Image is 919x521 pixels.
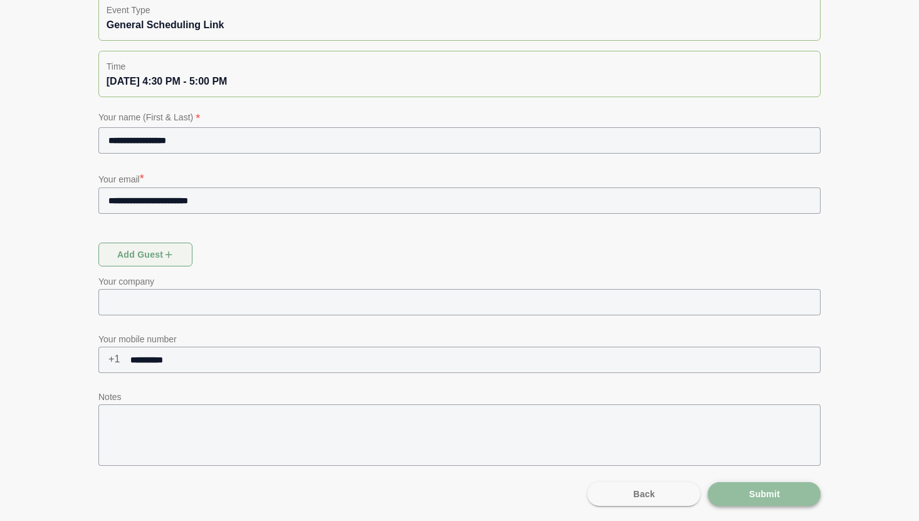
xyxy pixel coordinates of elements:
span: +1 [98,347,120,372]
span: Submit [748,482,780,506]
p: Time [107,59,812,74]
div: [DATE] 4:30 PM - 5:00 PM [107,74,812,89]
p: Notes [98,389,821,404]
p: Event Type [107,3,812,18]
span: Back [633,482,655,506]
p: Your email [98,170,821,187]
span: Add guest [117,243,175,266]
button: Add guest [98,243,192,266]
p: Your name (First & Last) [98,110,821,127]
div: General Scheduling Link [107,18,812,33]
button: Submit [708,482,821,506]
p: Your mobile number [98,332,821,347]
p: Your company [98,274,821,289]
button: Back [587,482,700,506]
